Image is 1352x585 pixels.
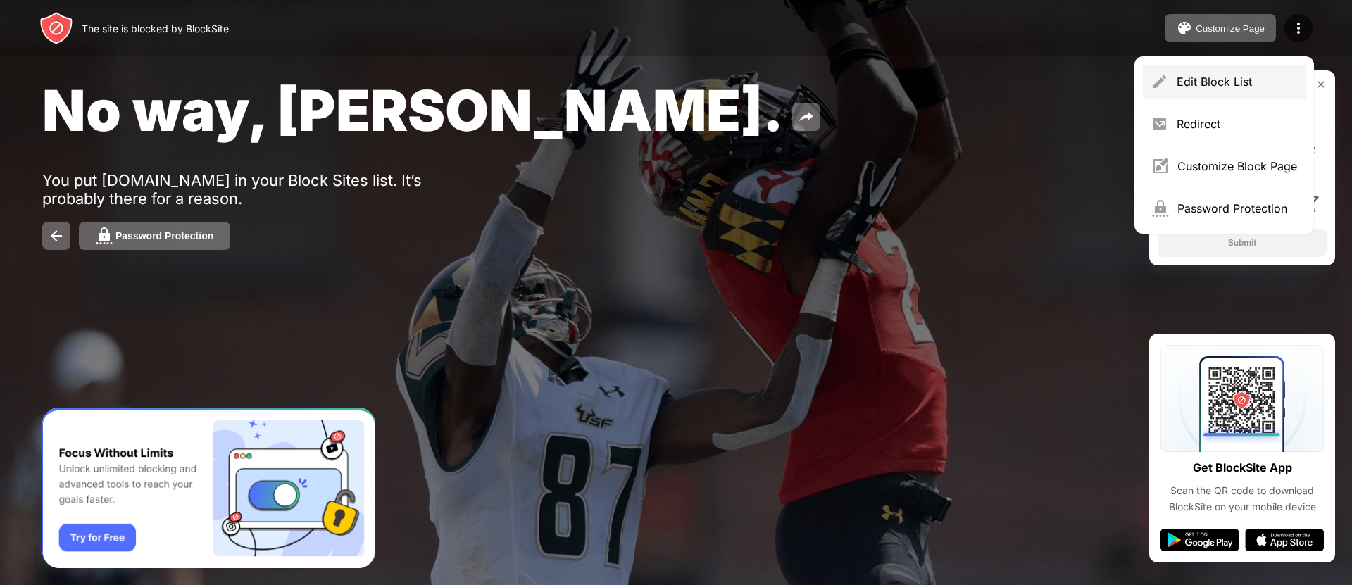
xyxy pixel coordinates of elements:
[1177,159,1297,173] div: Customize Block Page
[1176,20,1193,37] img: pallet.svg
[1177,201,1297,215] div: Password Protection
[1151,73,1168,90] img: menu-pencil.svg
[1160,345,1324,452] img: qrcode.svg
[1151,115,1168,132] img: menu-redirect.svg
[1315,79,1327,90] img: rate-us-close.svg
[96,227,113,244] img: password.svg
[1196,23,1265,34] div: Customize Page
[82,23,229,34] div: The site is blocked by BlockSite
[1193,458,1292,478] div: Get BlockSite App
[1177,117,1297,131] div: Redirect
[1290,20,1307,37] img: menu-icon.svg
[39,11,73,45] img: header-logo.svg
[115,230,213,241] div: Password Protection
[1151,158,1169,175] img: menu-customize.svg
[42,408,375,569] iframe: Banner
[1160,529,1239,551] img: google-play.svg
[79,222,230,250] button: Password Protection
[1151,200,1169,217] img: menu-password.svg
[48,227,65,244] img: back.svg
[42,171,477,208] div: You put [DOMAIN_NAME] in your Block Sites list. It’s probably there for a reason.
[42,76,784,144] span: No way, [PERSON_NAME].
[1245,529,1324,551] img: app-store.svg
[1158,229,1327,257] button: Submit
[798,108,815,125] img: share.svg
[1177,75,1297,89] div: Edit Block List
[1160,483,1324,515] div: Scan the QR code to download BlockSite on your mobile device
[1165,14,1276,42] button: Customize Page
